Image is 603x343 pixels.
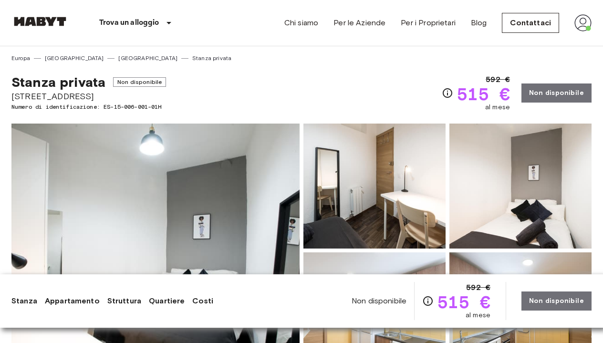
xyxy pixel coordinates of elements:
[107,295,141,307] a: Struttura
[486,74,510,85] span: 592 €
[422,295,434,307] svg: Verifica i dettagli delle spese nella sezione 'Riassunto dei Costi'. Si prega di notare che gli s...
[11,74,105,90] span: Stanza privata
[502,13,559,33] a: Contattaci
[118,54,177,62] a: [GEOGRAPHIC_DATA]
[333,17,385,29] a: Per le Aziende
[45,54,104,62] a: [GEOGRAPHIC_DATA]
[11,103,166,111] span: Numero di identificazione: ES-15-006-001-01H
[457,85,510,103] span: 515 €
[449,124,592,249] img: Picture of unit ES-15-006-001-01H
[284,17,318,29] a: Chi siamo
[192,295,213,307] a: Costi
[574,14,592,31] img: avatar
[466,282,490,293] span: 592 €
[113,77,166,87] span: Non disponibile
[11,54,30,62] a: Europa
[303,124,446,249] img: Picture of unit ES-15-006-001-01H
[485,103,510,112] span: al mese
[352,296,406,306] span: Non disponibile
[11,90,166,103] span: [STREET_ADDRESS]
[45,295,100,307] a: Appartamento
[11,17,69,26] img: Habyt
[401,17,456,29] a: Per i Proprietari
[466,311,490,320] span: al mese
[149,295,185,307] a: Quartiere
[192,54,231,62] a: Stanza privata
[471,17,487,29] a: Blog
[437,293,490,311] span: 515 €
[442,87,453,99] svg: Verifica i dettagli delle spese nella sezione 'Riassunto dei Costi'. Si prega di notare che gli s...
[99,17,159,29] p: Trova un alloggio
[11,295,37,307] a: Stanza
